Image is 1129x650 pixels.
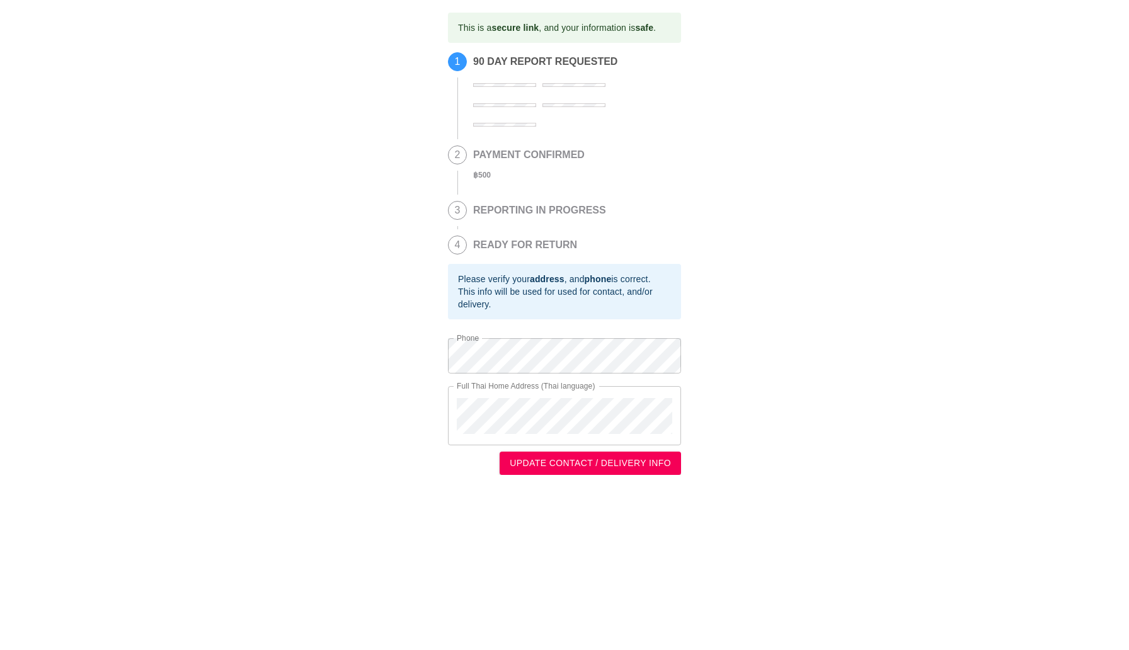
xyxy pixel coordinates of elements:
h2: REPORTING IN PROGRESS [473,205,606,216]
h2: READY FOR RETURN [473,239,577,251]
span: 1 [449,53,466,71]
b: safe [635,23,653,33]
span: 2 [449,146,466,164]
b: address [530,274,564,284]
div: This info will be used for used for contact, and/or delivery. [458,285,671,311]
h2: PAYMENT CONFIRMED [473,149,585,161]
span: 3 [449,202,466,219]
div: This is a , and your information is . [458,16,656,39]
b: phone [585,274,612,284]
div: Please verify your , and is correct. [458,273,671,285]
b: ฿ 500 [473,171,491,180]
b: secure link [491,23,539,33]
h2: 90 DAY REPORT REQUESTED [473,56,675,67]
button: UPDATE CONTACT / DELIVERY INFO [500,452,681,475]
span: UPDATE CONTACT / DELIVERY INFO [510,455,671,471]
span: 4 [449,236,466,254]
